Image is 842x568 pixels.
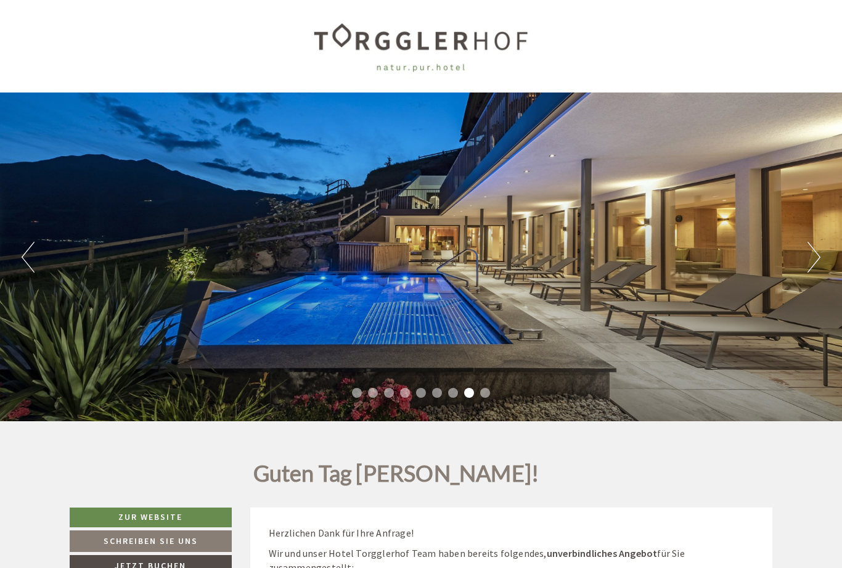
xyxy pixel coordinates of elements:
[547,547,658,559] strong: unverbindliches Angebot
[269,526,754,540] p: Herzlichen Dank für Ihre Anfrage!
[412,325,486,347] button: Senden
[10,34,202,72] div: Guten Tag, wie können wir Ihnen helfen?
[70,508,232,527] a: Zur Website
[220,10,265,31] div: [DATE]
[19,60,195,69] small: 16:57
[807,242,820,273] button: Next
[253,461,539,492] h1: Guten Tag [PERSON_NAME]!
[19,36,195,46] div: [GEOGRAPHIC_DATA]
[70,530,232,552] a: Schreiben Sie uns
[22,242,35,273] button: Previous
